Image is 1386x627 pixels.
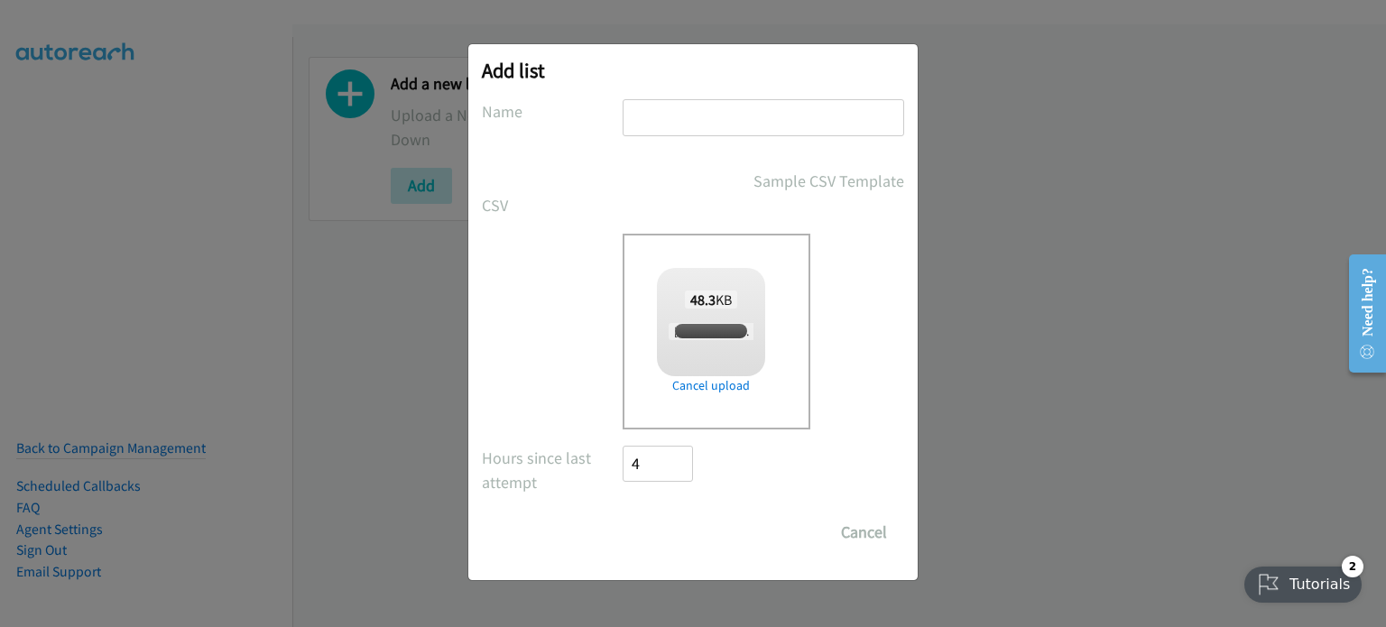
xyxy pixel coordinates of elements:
[482,99,623,124] label: Name
[753,169,904,193] a: Sample CSV Template
[824,514,904,550] button: Cancel
[685,290,738,309] span: KB
[1335,242,1386,385] iframe: Resource Center
[482,446,623,494] label: Hours since last attempt
[482,58,904,83] h2: Add list
[657,376,765,395] a: Cancel upload
[482,193,623,217] label: CSV
[669,323,975,340] span: [PERSON_NAME] + Lenovo-Dentsu ASEAN Win11 Q2 MY fri.csv
[690,290,716,309] strong: 48.3
[1234,549,1372,613] iframe: Checklist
